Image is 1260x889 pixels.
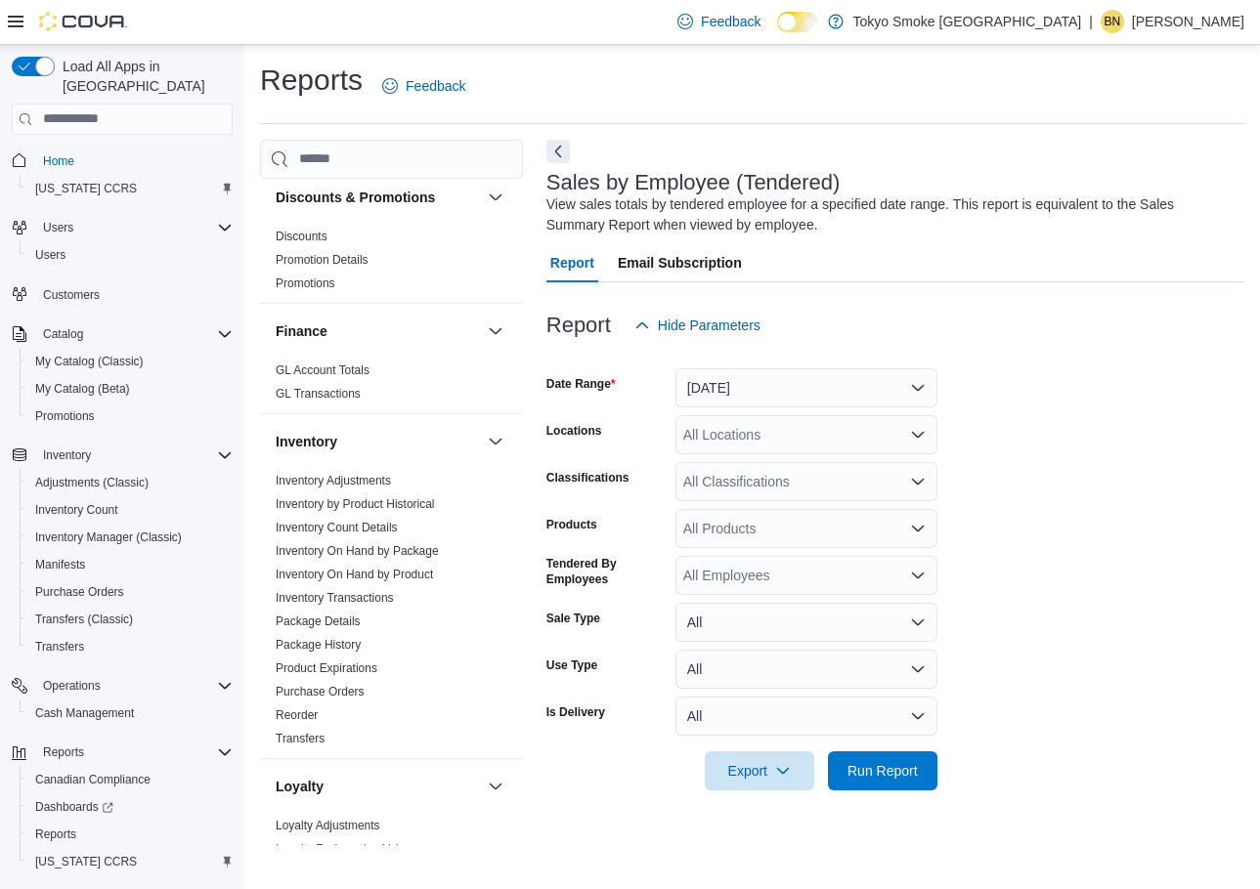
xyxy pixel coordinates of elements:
[35,854,137,869] span: [US_STATE] CCRS
[658,316,760,335] span: Hide Parameters
[20,551,240,578] button: Manifests
[27,177,233,200] span: Washington CCRS
[27,350,233,373] span: My Catalog (Classic)
[35,557,85,572] span: Manifests
[27,608,233,631] span: Transfers (Classic)
[675,697,937,736] button: All
[484,186,507,209] button: Discounts & Promotions
[20,848,240,875] button: [US_STATE] CCRS
[27,526,190,549] a: Inventory Manager (Classic)
[675,650,937,689] button: All
[27,701,142,725] a: Cash Management
[484,775,507,798] button: Loyalty
[276,520,398,535] span: Inventory Count Details
[43,326,83,342] span: Catalog
[276,229,327,244] span: Discounts
[276,660,377,676] span: Product Expirations
[276,731,325,746] span: Transfers
[27,823,84,846] a: Reports
[27,795,121,819] a: Dashboards
[276,777,324,796] h3: Loyalty
[27,526,233,549] span: Inventory Manager (Classic)
[276,708,318,722] a: Reorder
[35,529,182,545] span: Inventory Manager (Classic)
[675,603,937,642] button: All
[20,402,240,430] button: Promotions
[546,657,597,673] label: Use Type
[35,741,92,764] button: Reports
[35,216,233,239] span: Users
[701,12,760,31] span: Feedback
[35,322,91,346] button: Catalog
[276,568,433,581] a: Inventory On Hand by Product
[27,498,126,522] a: Inventory Count
[1132,10,1244,33] p: [PERSON_NAME]
[276,363,369,377] a: GL Account Totals
[276,638,361,652] a: Package History
[4,442,240,469] button: Inventory
[20,241,240,269] button: Users
[35,741,233,764] span: Reports
[546,470,630,486] label: Classifications
[20,348,240,375] button: My Catalog (Classic)
[27,850,233,873] span: Washington CCRS
[35,705,134,721] span: Cash Management
[27,498,233,522] span: Inventory Count
[484,319,507,343] button: Finance
[20,766,240,793] button: Canadian Compliance
[27,553,93,576] a: Manifests
[20,793,240,821] a: Dashboards
[777,12,818,32] input: Dark Mode
[27,795,233,819] span: Dashboards
[27,701,233,725] span: Cash Management
[276,614,361,628] a: Package Details
[20,524,240,551] button: Inventory Manager (Classic)
[27,553,233,576] span: Manifests
[276,777,480,796] button: Loyalty
[276,567,433,582] span: Inventory On Hand by Product
[260,61,363,100] h1: Reports
[546,171,841,194] h3: Sales by Employee (Tendered)
[20,375,240,402] button: My Catalog (Beta)
[546,140,570,163] button: Next
[777,32,778,33] span: Dark Mode
[1105,10,1121,33] span: BN
[276,321,327,341] h3: Finance
[276,841,417,857] span: Loyalty Redemption Values
[276,614,361,629] span: Package Details
[276,387,361,401] a: GL Transactions
[27,177,145,200] a: [US_STATE] CCRS
[276,591,394,605] a: Inventory Transactions
[546,423,602,439] label: Locations
[27,471,156,494] a: Adjustments (Classic)
[276,473,391,488] span: Inventory Adjustments
[546,517,597,532] label: Products
[276,818,380,833] span: Loyalty Adjustments
[276,685,365,698] a: Purchase Orders
[35,381,130,397] span: My Catalog (Beta)
[27,823,233,846] span: Reports
[27,580,233,604] span: Purchase Orders
[847,761,918,781] span: Run Report
[35,639,84,655] span: Transfers
[35,475,149,490] span: Adjustments (Classic)
[276,684,365,699] span: Purchase Orders
[27,243,73,267] a: Users
[35,444,99,467] button: Inventory
[276,432,337,451] h3: Inventory
[276,842,417,856] a: Loyalty Redemption Values
[35,826,76,842] span: Reports
[627,306,768,345] button: Hide Parameters
[675,368,937,407] button: [DATE]
[1089,10,1093,33] p: |
[276,496,435,512] span: Inventory by Product Historical
[35,354,144,369] span: My Catalog (Classic)
[276,362,369,378] span: GL Account Totals
[20,821,240,848] button: Reports
[35,216,81,239] button: Users
[27,608,141,631] a: Transfers (Classic)
[27,377,233,401] span: My Catalog (Beta)
[55,57,233,96] span: Load All Apps in [GEOGRAPHIC_DATA]
[276,521,398,534] a: Inventory Count Details
[35,674,233,698] span: Operations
